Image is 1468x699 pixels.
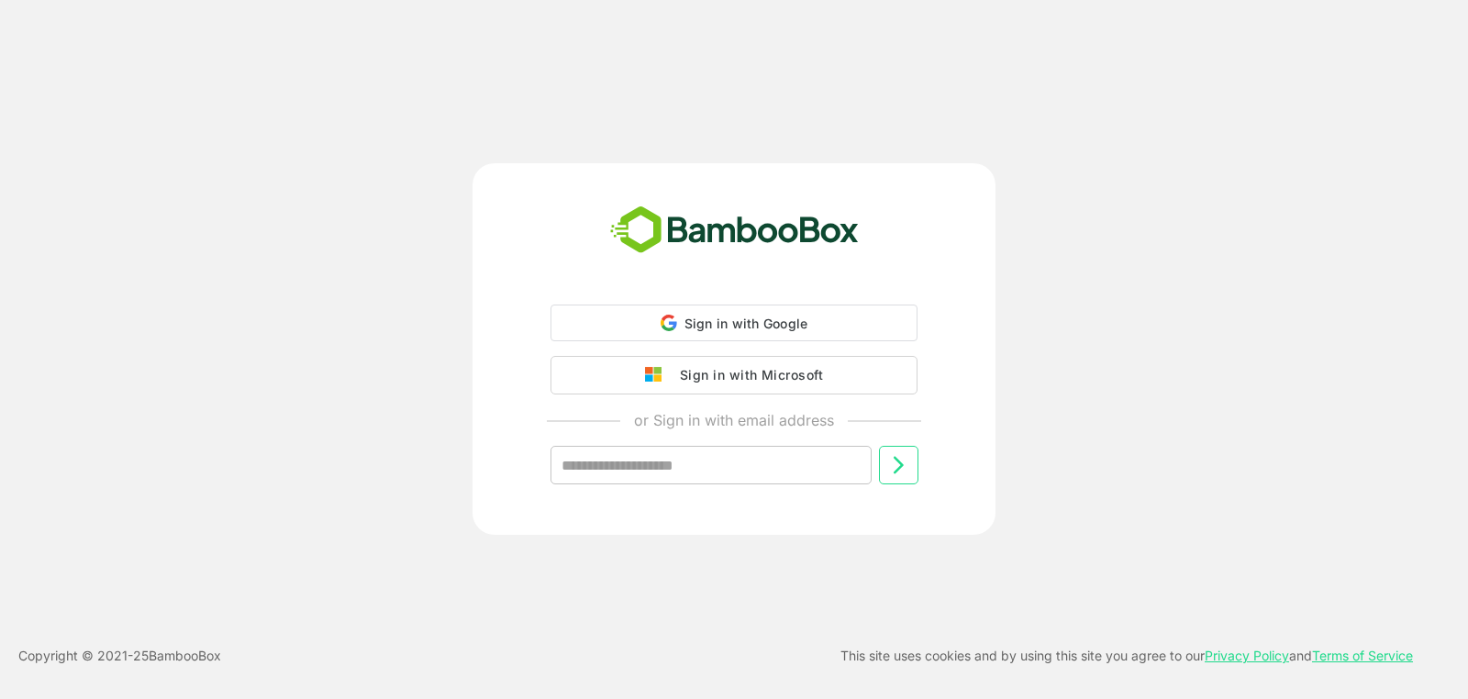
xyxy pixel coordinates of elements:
[671,363,823,387] div: Sign in with Microsoft
[18,645,221,667] p: Copyright © 2021- 25 BambooBox
[550,305,917,341] div: Sign in with Google
[550,356,917,394] button: Sign in with Microsoft
[634,409,834,431] p: or Sign in with email address
[1205,648,1289,663] a: Privacy Policy
[840,645,1413,667] p: This site uses cookies and by using this site you agree to our and
[1312,648,1413,663] a: Terms of Service
[645,367,671,383] img: google
[684,316,808,331] span: Sign in with Google
[600,200,869,261] img: bamboobox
